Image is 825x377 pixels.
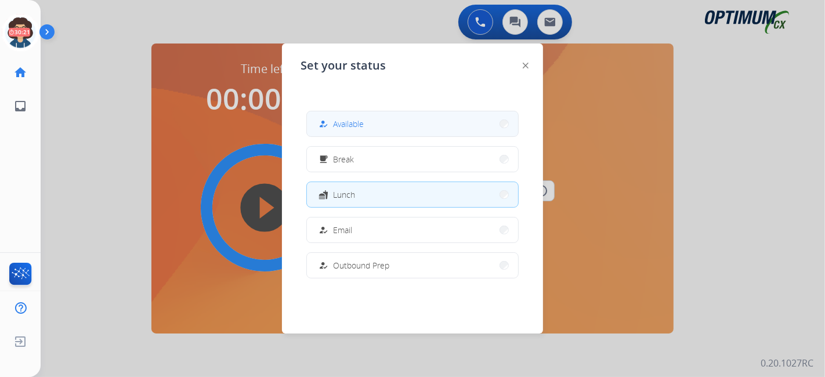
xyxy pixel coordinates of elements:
img: close-button [523,63,529,68]
span: Set your status [301,57,386,74]
button: Lunch [307,182,518,207]
mat-icon: free_breakfast [319,154,328,164]
mat-icon: how_to_reg [319,260,328,270]
button: Available [307,111,518,136]
span: Lunch [333,188,355,201]
button: Break [307,147,518,172]
span: Outbound Prep [333,259,389,271]
mat-icon: inbox [13,99,27,113]
mat-icon: home [13,66,27,79]
span: Break [333,153,354,165]
span: Email [333,224,352,236]
mat-icon: how_to_reg [319,119,328,129]
mat-icon: fastfood [319,190,328,200]
mat-icon: how_to_reg [319,225,328,235]
p: 0.20.1027RC [761,356,813,370]
button: Email [307,217,518,242]
button: Outbound Prep [307,253,518,278]
span: Available [333,118,364,130]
